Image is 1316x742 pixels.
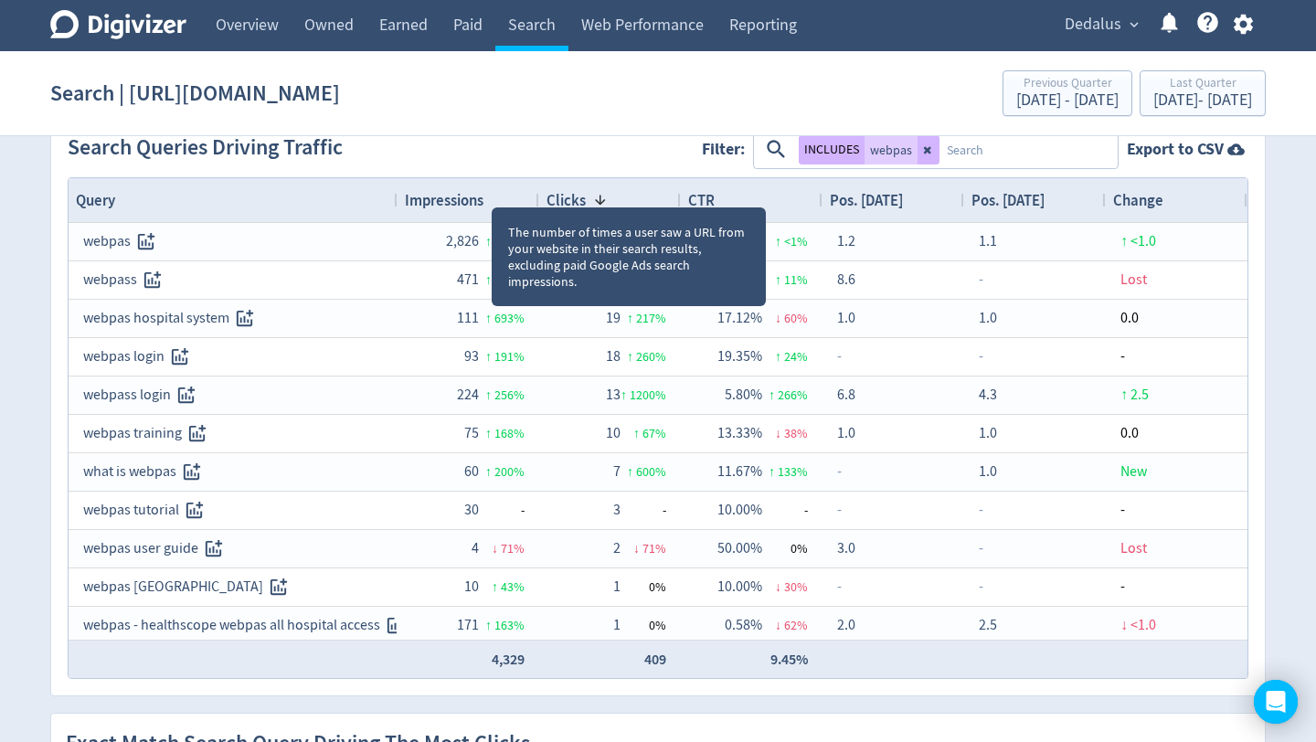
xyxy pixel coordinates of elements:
span: 0 % [649,578,666,595]
span: 60 [464,462,479,481]
span: 0.0 [1120,424,1139,442]
span: 19 [606,309,621,327]
span: webpas [870,143,912,156]
span: ↑ [1120,386,1128,404]
button: Track this search query [263,572,293,602]
span: 50.00% [717,539,762,557]
span: ↑ [485,271,492,288]
span: 4,329 [492,650,525,669]
span: 10.37% [717,232,762,250]
div: what is webpas [83,454,383,490]
span: ↑ [1120,232,1128,250]
span: 1.0 [837,309,855,327]
span: 266 % [778,387,808,403]
span: ↑ [485,425,492,441]
span: 5.80% [725,386,762,404]
span: expand_more [1126,16,1142,33]
span: ↑ [627,348,633,365]
span: Clicks [547,190,586,210]
span: 471 [457,270,479,289]
div: Last Quarter [1153,77,1252,92]
h1: Search | [URL][DOMAIN_NAME] [50,64,340,122]
span: ↑ [627,310,633,326]
span: ↑ [775,233,781,249]
span: 43 % [501,578,525,595]
span: - [621,493,666,528]
span: ↓ [775,425,781,441]
span: - [837,462,842,481]
div: [DATE] - [DATE] [1016,92,1119,109]
span: 256 % [494,387,525,403]
span: ↑ [485,233,492,249]
span: 93 [464,347,479,366]
span: 0.0 [1120,309,1139,327]
span: 10 [606,424,621,442]
span: ↑ [621,387,627,403]
span: CTR [688,190,715,210]
span: Pos. [DATE] [830,190,903,210]
span: 19.35% [717,347,762,366]
div: webpas tutorial [83,493,383,528]
span: 168 % [494,425,525,441]
span: ↑ [485,310,492,326]
span: 13.33% [717,424,762,442]
span: 13 [606,386,621,404]
span: 75 [464,424,479,442]
span: 24 % [784,348,808,365]
span: ↑ [775,271,781,288]
span: 293 [599,232,621,250]
span: 67 % [642,425,666,441]
span: ↓ [775,617,781,633]
span: 200 % [494,463,525,480]
span: ↑ [485,387,492,403]
span: 171 [457,616,479,634]
span: 1.0 [837,424,855,442]
span: - [979,539,983,557]
span: ↑ [627,271,633,288]
span: ↑ [485,463,492,480]
span: 6.8 [837,386,855,404]
div: webpas user guide [83,531,383,567]
span: 9.45% [770,650,808,669]
span: - [1120,347,1125,366]
div: webpass login [83,377,383,413]
span: 8.6 [837,270,855,289]
span: Impressions [405,190,483,210]
span: 7 [613,462,621,481]
button: INCLUDES [799,135,865,164]
button: Track this search query [131,227,161,257]
div: webpass [83,262,383,298]
span: 217 % [636,310,666,326]
span: ↓ [775,310,781,326]
span: - [762,493,808,528]
span: ↓ [775,578,781,595]
span: 8.92% [725,270,762,289]
span: ↑ [633,425,640,441]
span: Lost [1120,270,1147,289]
strong: Export to CSV [1127,138,1224,161]
span: - [837,578,842,596]
span: Pos. [DATE] [971,190,1045,210]
span: 71 % [501,540,525,556]
span: 2,826 [446,232,479,250]
span: 191 % [494,348,525,365]
span: 111 [457,309,479,327]
span: 224 [457,386,479,404]
div: Open Intercom Messenger [1254,680,1298,724]
span: Query [76,190,115,210]
span: - [979,578,983,596]
span: 11 % [784,271,808,288]
span: ↑ [775,348,781,365]
div: webpas - healthscope webpas all hospital access [83,608,383,643]
span: 133 % [778,463,808,480]
span: 223 % [494,233,525,249]
span: <1.0 [1130,616,1156,634]
span: 10.00% [717,501,762,519]
span: 600 % [636,463,666,480]
div: webpas [83,224,383,260]
span: 1200 % [630,387,666,403]
span: 42 [606,270,621,289]
span: 226 % [636,233,666,249]
button: Track this search query [229,303,260,334]
span: 260 % [636,348,666,365]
